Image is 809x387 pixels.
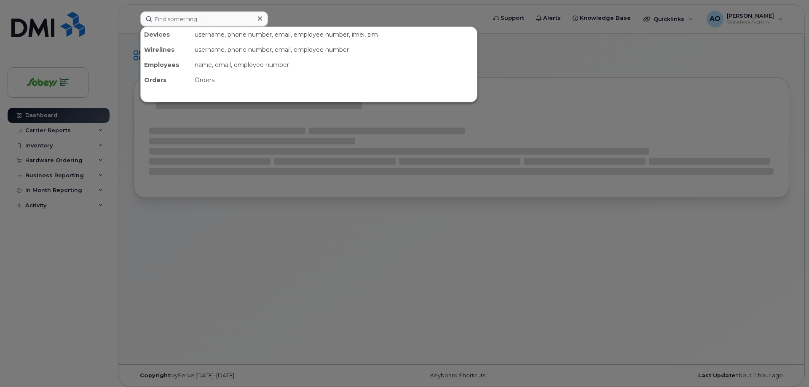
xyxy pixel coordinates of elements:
[191,27,477,42] div: username, phone number, email, employee number, imei, sim
[191,72,477,88] div: Orders
[141,27,191,42] div: Devices
[141,57,191,72] div: Employees
[141,72,191,88] div: Orders
[141,42,191,57] div: Wirelines
[191,57,477,72] div: name, email, employee number
[191,42,477,57] div: username, phone number, email, employee number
